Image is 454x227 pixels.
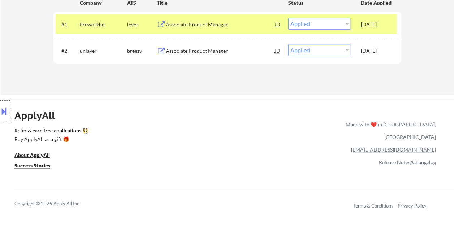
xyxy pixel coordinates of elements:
[274,18,281,31] div: JD
[351,147,436,153] a: [EMAIL_ADDRESS][DOMAIN_NAME]
[343,118,436,143] div: Made with ❤️ in [GEOGRAPHIC_DATA], [GEOGRAPHIC_DATA]
[80,21,127,28] div: fireworkhq
[166,21,275,28] div: Associate Product Manager
[353,203,393,209] a: Terms & Conditions
[361,47,393,54] div: [DATE]
[274,44,281,57] div: JD
[61,21,74,28] div: #1
[398,203,427,209] a: Privacy Policy
[166,47,275,54] div: Associate Product Manager
[361,21,393,28] div: [DATE]
[14,200,98,208] div: Copyright © 2025 Apply All Inc
[379,159,436,165] a: Release Notes/Changelog
[127,47,157,54] div: breezy
[127,21,157,28] div: lever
